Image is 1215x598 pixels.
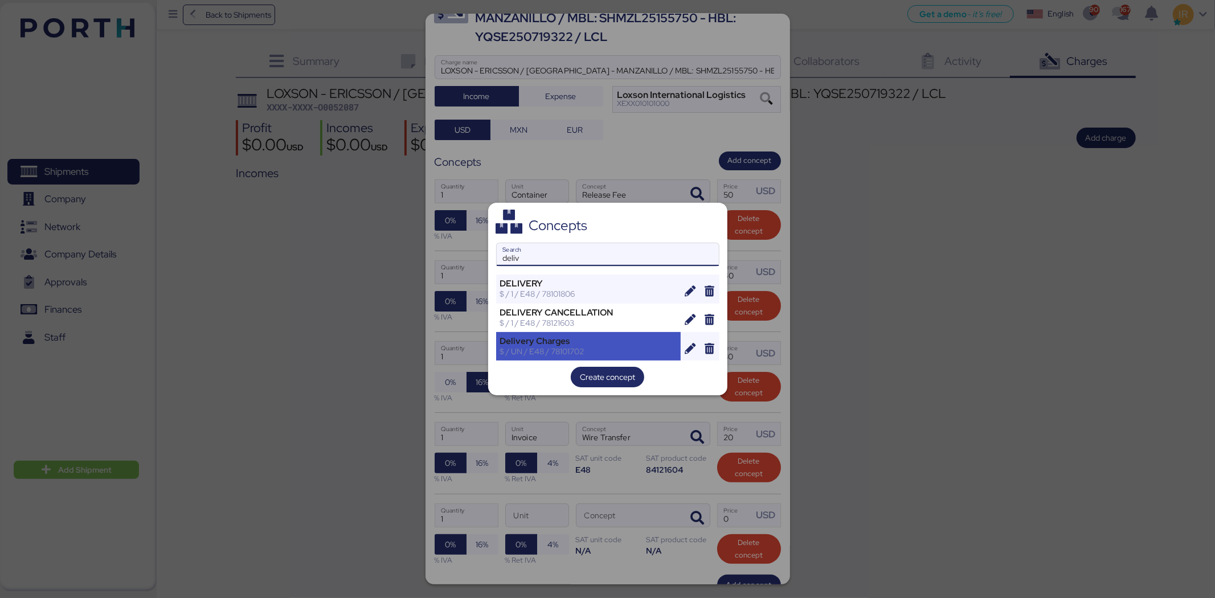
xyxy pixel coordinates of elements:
[580,370,635,384] span: Create concept
[500,289,677,299] div: $ / 1 / E48 / 78101806
[500,336,677,346] div: Delivery Charges
[497,243,719,266] input: Search
[500,278,677,289] div: DELIVERY
[500,318,677,328] div: $ / 1 / E48 / 78121603
[571,367,644,387] button: Create concept
[500,346,677,357] div: $ / UN / E48 / 78101702
[529,220,587,231] div: Concepts
[500,308,677,318] div: DELIVERY CANCELLATION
